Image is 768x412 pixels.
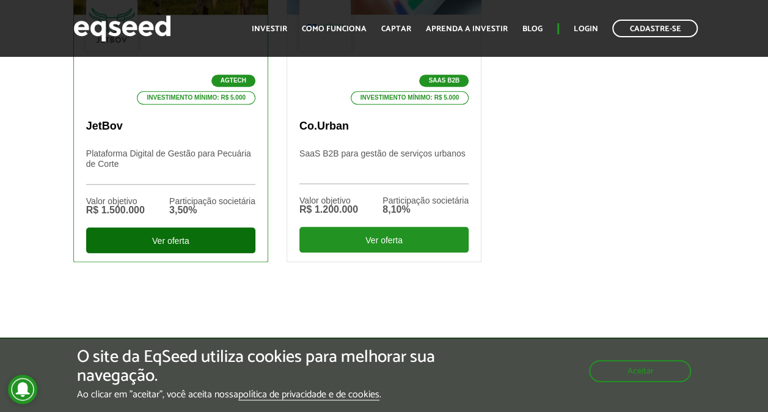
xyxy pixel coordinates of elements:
[574,25,598,33] a: Login
[589,360,691,382] button: Aceitar
[77,389,445,400] p: Ao clicar em "aceitar", você aceita nossa .
[86,205,145,215] div: R$ 1.500.000
[299,149,469,184] p: SaaS B2B para gestão de serviços urbanos
[299,196,358,205] div: Valor objetivo
[86,227,255,253] div: Ver oferta
[299,227,469,252] div: Ver oferta
[426,25,508,33] a: Aprenda a investir
[86,149,255,185] p: Plataforma Digital de Gestão para Pecuária de Corte
[522,25,543,33] a: Blog
[382,196,469,205] div: Participação societária
[419,75,469,87] p: SaaS B2B
[169,205,255,215] div: 3,50%
[351,91,469,105] p: Investimento mínimo: R$ 5.000
[86,197,145,205] div: Valor objetivo
[73,12,171,45] img: EqSeed
[86,120,255,133] p: JetBov
[302,25,367,33] a: Como funciona
[137,91,255,105] p: Investimento mínimo: R$ 5.000
[299,205,358,215] div: R$ 1.200.000
[612,20,698,37] a: Cadastre-se
[299,120,469,133] p: Co.Urban
[77,348,445,386] h5: O site da EqSeed utiliza cookies para melhorar sua navegação.
[211,75,255,87] p: Agtech
[252,25,287,33] a: Investir
[238,390,379,400] a: política de privacidade e de cookies
[381,25,411,33] a: Captar
[169,197,255,205] div: Participação societária
[382,205,469,215] div: 8,10%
